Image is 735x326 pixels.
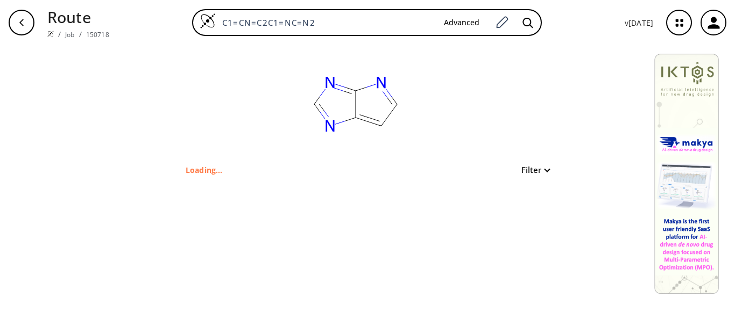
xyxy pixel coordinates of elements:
p: v [DATE] [625,17,653,28]
button: Advanced [435,13,488,33]
a: 150718 [86,30,109,39]
img: Banner [654,54,719,294]
li: / [79,28,82,40]
p: Loading... [186,164,223,176]
p: Route [47,5,109,28]
svg: C12=NC=NC1=CC=N2 [248,45,463,163]
input: Enter SMILES [216,17,435,28]
a: Job [65,30,74,39]
img: Logo Spaya [200,13,216,29]
img: Spaya logo [47,31,54,37]
li: / [58,28,61,40]
button: Filter [515,166,549,174]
